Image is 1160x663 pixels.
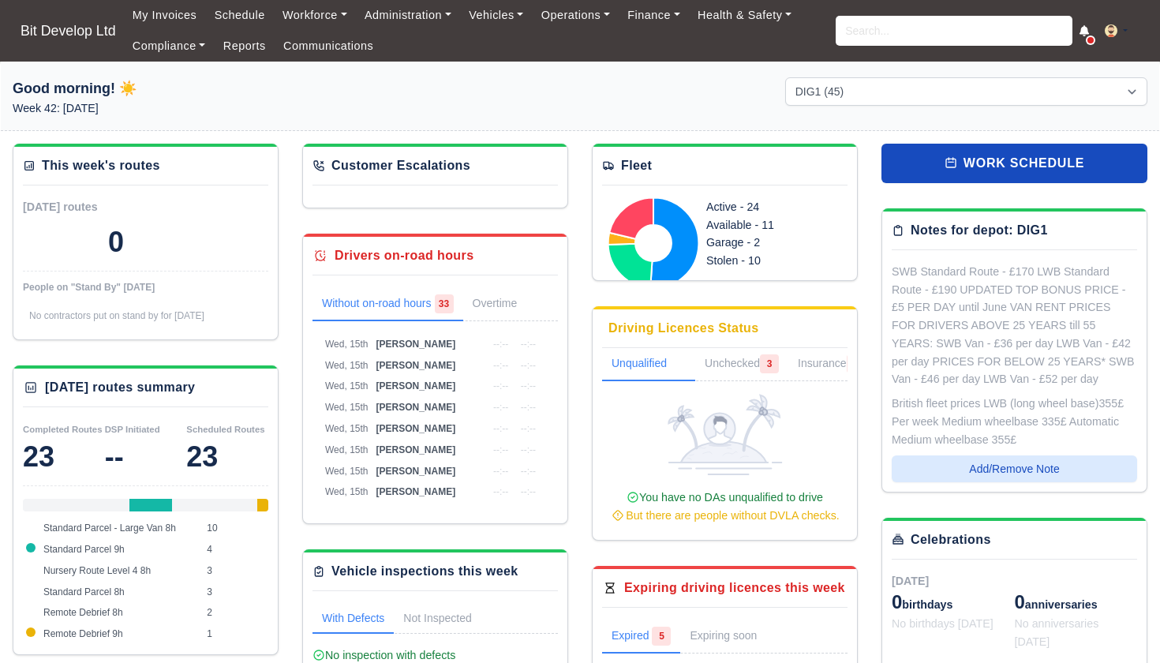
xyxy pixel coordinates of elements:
[706,234,829,252] div: Garage - 2
[521,339,536,350] span: --:--
[172,499,204,511] div: Nursery Route Level 4 8h
[521,360,536,371] span: --:--
[186,441,268,473] div: 23
[376,339,455,350] span: [PERSON_NAME]
[29,310,204,321] span: No contractors put on stand by for [DATE]
[42,156,160,175] div: This week's routes
[760,354,779,373] span: 3
[493,339,508,350] span: --:--
[680,620,788,654] a: Expiring soon
[204,499,236,511] div: Standard Parcel 8h
[105,441,187,473] div: --
[257,499,268,511] div: Remote Debrief 9h
[892,455,1137,482] button: Add/Remove Note
[312,604,394,634] a: With Defects
[892,575,929,587] span: [DATE]
[493,444,508,455] span: --:--
[325,339,368,350] span: Wed, 15th
[706,216,829,234] div: Available - 11
[23,499,129,511] div: Standard Parcel - Large Van 8h
[493,423,508,434] span: --:--
[325,466,368,477] span: Wed, 15th
[331,562,518,581] div: Vehicle inspections this week
[376,423,455,434] span: [PERSON_NAME]
[43,607,123,618] span: Remote Debrief 8h
[376,466,455,477] span: [PERSON_NAME]
[23,441,105,473] div: 23
[608,507,841,525] div: But there are people without DVLA checks.
[215,31,275,62] a: Reports
[13,99,375,118] p: Week 42: [DATE]
[43,628,123,639] span: Remote Debrief 9h
[493,466,508,477] span: --:--
[203,602,268,624] td: 2
[602,620,680,654] a: Expired
[892,395,1137,448] div: British fleet prices LWB (long wheel base)355£ Per week Medium wheelbase 335£ Automatic Medium wh...
[203,582,268,603] td: 3
[652,627,671,646] span: 5
[624,579,845,597] div: Expiring driving licences this week
[892,263,1137,388] div: SWB Standard Route - £170 LWB Standard Route - £190 UPDATED TOP BONUS PRICE - £5 PER DAY until Ju...
[325,423,368,434] span: Wed, 15th
[521,402,536,413] span: --:--
[23,198,146,216] div: [DATE] routes
[312,288,463,321] a: Without on-road hours
[13,77,375,99] h1: Good morning! ☀️
[521,466,536,477] span: --:--
[43,586,125,597] span: Standard Parcel 8h
[608,319,759,338] div: Driving Licences Status
[376,486,455,497] span: [PERSON_NAME]
[376,380,455,391] span: [PERSON_NAME]
[124,31,215,62] a: Compliance
[493,402,508,413] span: --:--
[1015,617,1099,648] span: No anniversaries [DATE]
[881,144,1147,183] a: work schedule
[911,530,991,549] div: Celebrations
[788,348,874,381] a: Insurance
[186,425,264,434] small: Scheduled Routes
[695,348,788,381] a: Unchecked
[847,354,866,373] span: 1
[13,15,124,47] span: Bit Develop Ltd
[892,591,902,612] span: 0
[23,425,103,434] small: Completed Routes
[13,16,124,47] a: Bit Develop Ltd
[43,523,176,534] span: Standard Parcel - Large Van 8h
[325,360,368,371] span: Wed, 15th
[203,518,268,539] td: 10
[275,31,383,62] a: Communications
[836,16,1072,46] input: Search...
[1015,591,1025,612] span: 0
[463,288,549,321] a: Overtime
[325,486,368,497] span: Wed, 15th
[105,425,160,434] small: DSP Initiated
[23,281,268,294] div: People on "Stand By" [DATE]
[521,486,536,497] span: --:--
[493,380,508,391] span: --:--
[493,360,508,371] span: --:--
[521,423,536,434] span: --:--
[236,499,257,511] div: Remote Debrief 8h
[892,590,1015,615] div: birthdays
[376,360,455,371] span: [PERSON_NAME]
[1015,590,1138,615] div: anniversaries
[45,378,195,397] div: [DATE] routes summary
[108,227,124,258] div: 0
[706,252,829,270] div: Stolen - 10
[331,156,470,175] div: Customer Escalations
[521,444,536,455] span: --:--
[312,649,455,661] span: No inspection with defects
[493,486,508,497] span: --:--
[602,348,695,381] a: Unqualified
[376,402,455,413] span: [PERSON_NAME]
[1081,587,1160,663] iframe: Chat Widget
[203,539,268,560] td: 4
[129,499,172,511] div: Standard Parcel 9h
[203,560,268,582] td: 3
[706,198,829,216] div: Active - 24
[325,380,368,391] span: Wed, 15th
[43,565,151,576] span: Nursery Route Level 4 8h
[394,604,481,634] a: Not Inspected
[43,544,125,555] span: Standard Parcel 9h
